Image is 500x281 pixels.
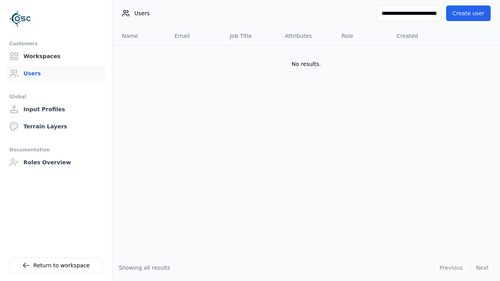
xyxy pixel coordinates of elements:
div: Global [9,92,103,101]
a: Input Profiles [6,101,106,117]
a: Workspaces [6,48,106,64]
th: Job Title [223,27,279,45]
a: Users [6,66,106,81]
td: No results. [112,45,500,83]
a: Return to workspace [9,258,103,273]
th: Name [112,27,168,45]
div: Documentation [9,145,103,155]
span: Showing all results [119,265,170,271]
a: Roles Overview [6,155,106,170]
img: Logo [9,8,31,30]
th: Attributes [279,27,335,45]
div: Customers [9,39,103,48]
span: Users [134,9,150,17]
th: Email [168,27,224,45]
th: Role [335,27,390,45]
a: Terrain Layers [6,119,106,134]
th: Created [390,27,446,45]
button: Create user [446,5,491,21]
